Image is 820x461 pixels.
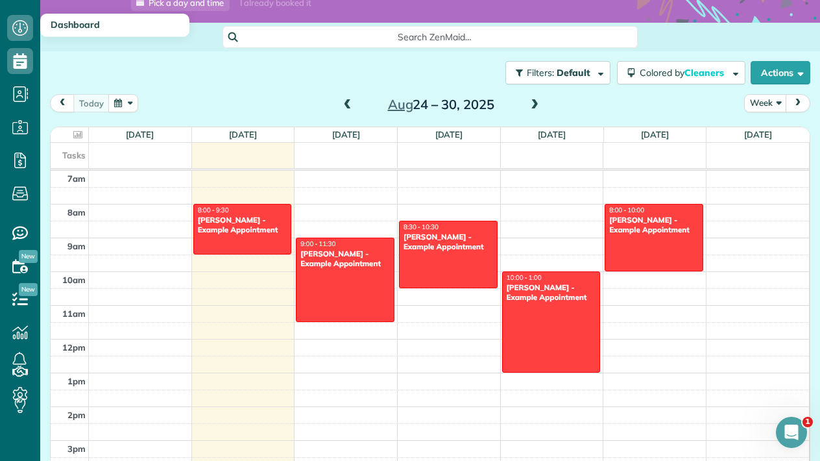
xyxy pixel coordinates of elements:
[62,275,86,285] span: 10am
[744,129,772,140] a: [DATE]
[229,129,257,140] a: [DATE]
[499,61,610,84] a: Filters: Default
[360,97,522,112] h2: 24 – 30, 2025
[152,374,173,383] span: Help
[67,173,86,184] span: 7am
[802,417,813,427] span: 1
[65,342,130,393] button: Messages
[609,216,699,234] div: [PERSON_NAME] - Example Appointment
[786,94,810,112] button: next
[75,374,120,383] span: Messages
[403,232,494,251] div: [PERSON_NAME] - Example Appointment
[197,216,288,234] div: [PERSON_NAME] - Example Appointment
[67,376,86,386] span: 1pm
[50,94,75,112] button: prev
[435,129,463,140] a: [DATE]
[99,108,186,121] div: Amar from ZenMaid
[51,19,100,31] span: Dashboard
[24,190,235,211] div: 1Add your first cleaner
[62,150,86,160] span: Tasks
[50,306,150,320] button: Mark as completed
[73,94,110,112] button: today
[505,61,610,84] button: Filters: Default
[744,94,787,112] button: Week
[617,61,745,84] button: Colored byCleaners
[300,249,391,268] div: [PERSON_NAME] - Example Appointment
[213,374,241,383] span: Tasks
[50,195,220,208] div: Add your first cleaner
[67,410,86,420] span: 2pm
[527,67,554,79] span: Filters:
[110,6,152,28] h1: Tasks
[195,342,259,393] button: Tasks
[165,140,247,153] p: About 10 minutes
[751,61,810,84] button: Actions
[507,273,542,282] span: 10:00 - 1:00
[13,140,46,153] p: 9 steps
[300,240,335,248] span: 9:00 - 11:30
[67,207,86,218] span: 8am
[62,308,86,319] span: 11am
[19,283,38,296] span: New
[67,443,86,454] span: 3pm
[228,5,251,29] div: Close
[332,129,360,140] a: [DATE]
[19,250,38,263] span: New
[50,216,226,243] div: Experience how you can manage your cleaners and their availability.
[641,129,669,140] a: [DATE]
[776,417,807,448] iframe: Intercom live chat
[73,105,93,125] img: Profile image for Amar
[67,241,86,251] span: 9am
[640,67,729,79] span: Colored by
[404,223,439,231] span: 8:30 - 10:30
[126,129,154,140] a: [DATE]
[198,206,229,214] span: 8:00 - 9:30
[609,206,644,214] span: 8:00 - 10:00
[506,283,597,302] div: [PERSON_NAME] - Example Appointment
[557,67,591,79] span: Default
[19,374,45,383] span: Home
[62,342,86,353] span: 12pm
[684,67,726,79] span: Cleaners
[130,342,195,393] button: Help
[388,96,413,112] span: Aug
[50,254,132,280] a: Add cleaner
[50,243,226,280] div: Add cleaner
[18,50,241,97] div: Run your business like a Pro,
[538,129,566,140] a: [DATE]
